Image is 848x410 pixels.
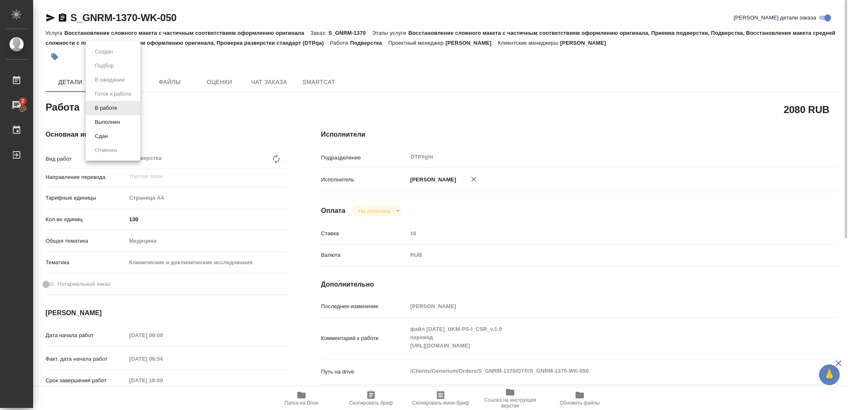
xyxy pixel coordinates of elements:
button: Отменен [92,146,120,155]
button: В ожидании [92,75,127,84]
button: Сдан [92,132,110,141]
button: Готов к работе [92,89,134,99]
button: Создан [92,47,116,56]
button: Подбор [92,61,116,70]
button: Выполнен [92,118,123,127]
button: В работе [92,104,120,113]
